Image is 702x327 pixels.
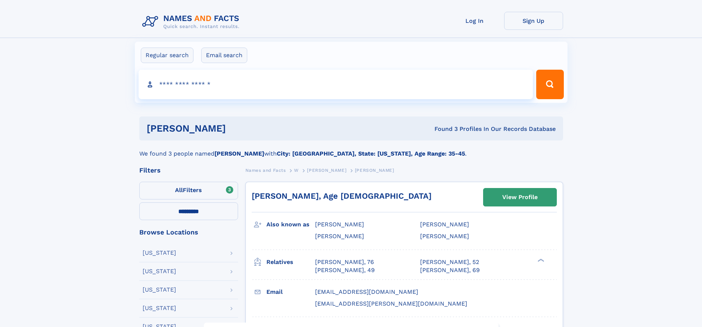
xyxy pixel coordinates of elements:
span: [PERSON_NAME] [355,168,394,173]
b: [PERSON_NAME] [214,150,264,157]
span: [EMAIL_ADDRESS][PERSON_NAME][DOMAIN_NAME] [315,300,467,307]
a: [PERSON_NAME], 49 [315,266,375,274]
span: [PERSON_NAME] [315,221,364,228]
div: [US_STATE] [143,305,176,311]
span: [PERSON_NAME] [420,233,469,240]
div: [US_STATE] [143,268,176,274]
a: W [294,166,299,175]
h3: Also known as [266,218,315,231]
span: [PERSON_NAME] [307,168,346,173]
span: W [294,168,299,173]
img: Logo Names and Facts [139,12,245,32]
div: We found 3 people named with . [139,140,563,158]
a: Sign Up [504,12,563,30]
div: ❯ [536,258,545,262]
a: [PERSON_NAME], 76 [315,258,374,266]
h1: [PERSON_NAME] [147,124,330,133]
div: [US_STATE] [143,287,176,293]
label: Filters [139,182,238,199]
h3: Relatives [266,256,315,268]
a: [PERSON_NAME], Age [DEMOGRAPHIC_DATA] [252,191,432,201]
a: View Profile [483,188,556,206]
span: [EMAIL_ADDRESS][DOMAIN_NAME] [315,288,418,295]
label: Regular search [141,48,193,63]
div: [US_STATE] [143,250,176,256]
div: View Profile [502,189,538,206]
div: Found 3 Profiles In Our Records Database [330,125,556,133]
div: Filters [139,167,238,174]
span: [PERSON_NAME] [315,233,364,240]
a: [PERSON_NAME], 52 [420,258,479,266]
span: [PERSON_NAME] [420,221,469,228]
div: Browse Locations [139,229,238,236]
a: [PERSON_NAME] [307,166,346,175]
a: Names and Facts [245,166,286,175]
span: All [175,187,183,194]
b: City: [GEOGRAPHIC_DATA], State: [US_STATE], Age Range: 35-45 [277,150,465,157]
label: Email search [201,48,247,63]
h3: Email [266,286,315,298]
button: Search Button [536,70,563,99]
a: Log In [445,12,504,30]
input: search input [139,70,533,99]
a: [PERSON_NAME], 69 [420,266,480,274]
